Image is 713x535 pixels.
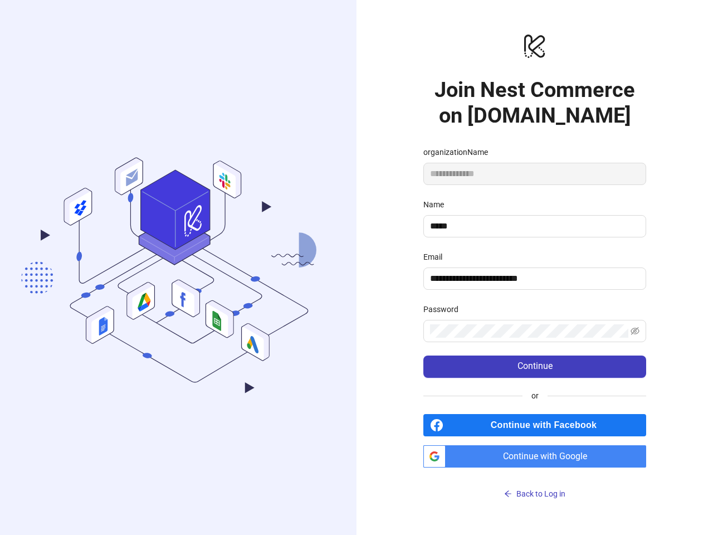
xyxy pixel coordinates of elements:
[423,198,451,211] label: Name
[423,485,646,503] button: Back to Log in
[517,361,553,371] span: Continue
[504,490,512,498] span: arrow-left
[423,77,646,128] h1: Join Nest Commerce on [DOMAIN_NAME]
[423,468,646,503] a: Back to Log in
[423,146,495,158] label: organizationName
[423,445,646,468] a: Continue with Google
[423,414,646,436] a: Continue with Facebook
[430,324,628,338] input: Password
[522,390,548,402] span: or
[516,489,565,498] span: Back to Log in
[423,356,646,378] button: Continue
[430,272,637,285] input: Email
[450,445,646,468] span: Continue with Google
[448,414,646,436] span: Continue with Facebook
[423,163,646,185] input: organizationName
[423,251,450,263] label: Email
[631,327,639,335] span: eye-invisible
[423,303,466,315] label: Password
[430,220,637,233] input: Name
